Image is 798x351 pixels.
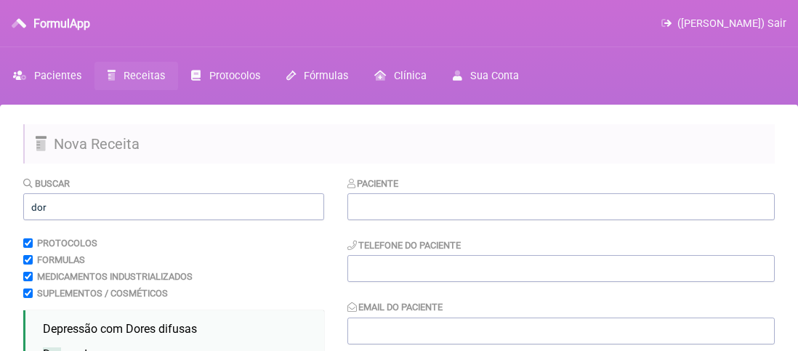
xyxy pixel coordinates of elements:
span: Sua Conta [470,70,519,82]
a: Protocolos [178,62,273,90]
label: Formulas [37,254,85,265]
label: Paciente [347,178,399,189]
a: Clínica [361,62,440,90]
span: Fórmulas [304,70,348,82]
span: ([PERSON_NAME]) Sair [677,17,786,30]
h3: FormulApp [33,17,90,31]
label: Telefone do Paciente [347,240,462,251]
a: Sua Conta [440,62,532,90]
a: Fórmulas [273,62,361,90]
h2: Nova Receita [23,124,775,164]
span: Depressão com Dores difusas [43,322,197,336]
span: Receitas [124,70,165,82]
label: Protocolos [37,238,97,249]
label: Email do Paciente [347,302,443,312]
span: Clínica [394,70,427,82]
span: Protocolos [209,70,260,82]
a: ([PERSON_NAME]) Sair [661,17,786,30]
a: Receitas [94,62,178,90]
input: exemplo: emagrecimento, ansiedade [23,193,324,220]
label: Buscar [23,178,70,189]
label: Suplementos / Cosméticos [37,288,168,299]
label: Medicamentos Industrializados [37,271,193,282]
span: Pacientes [34,70,81,82]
